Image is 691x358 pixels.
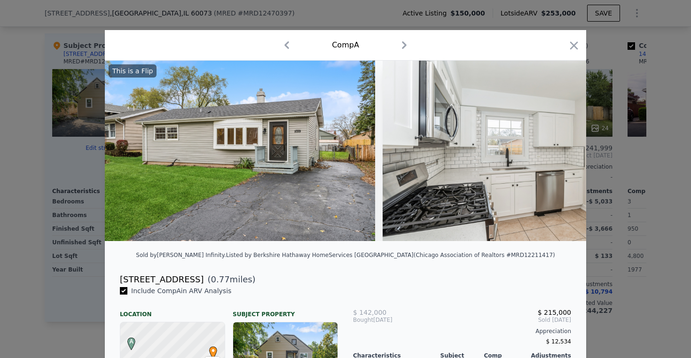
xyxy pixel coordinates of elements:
[211,274,230,284] span: 0.77
[125,337,138,346] span: A
[109,64,157,78] div: This is a Flip
[546,338,571,345] span: $ 12,534
[226,252,555,258] div: Listed by Berkshire Hathaway HomeServices [GEOGRAPHIC_DATA] (Chicago Association of Realtors #MRD...
[125,337,131,343] div: A
[136,252,226,258] div: Sold by [PERSON_NAME] Infinity .
[120,303,225,318] div: Location
[353,309,386,316] span: $ 142,000
[207,346,212,352] div: •
[383,61,653,241] img: Property Img
[105,61,375,241] img: Property Img
[426,316,571,324] span: Sold [DATE]
[353,316,426,324] div: [DATE]
[233,303,338,318] div: Subject Property
[353,316,373,324] span: Bought
[127,287,235,295] span: Include Comp A in ARV Analysis
[353,327,571,335] div: Appreciation
[538,309,571,316] span: $ 215,000
[207,343,220,358] span: •
[204,273,255,286] span: ( miles)
[332,39,359,51] div: Comp A
[120,273,204,286] div: [STREET_ADDRESS]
